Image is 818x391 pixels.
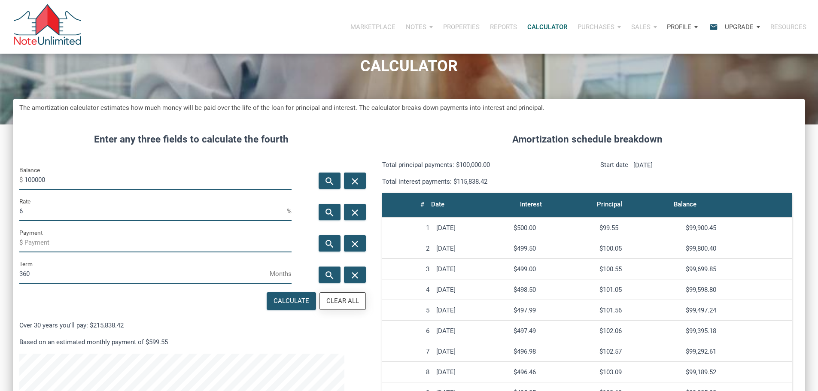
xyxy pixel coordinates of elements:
div: $99,800.40 [686,245,789,252]
button: Reports [485,14,522,40]
div: [DATE] [436,306,507,314]
p: Over 30 years you'll pay: $215,838.42 [19,320,363,330]
div: 3 [386,265,429,273]
button: close [344,267,366,283]
div: $99,900.45 [686,224,789,232]
span: % [287,204,292,218]
p: Properties [443,23,480,31]
div: [DATE] [436,348,507,355]
div: $496.46 [514,368,593,376]
i: search [324,270,334,280]
label: Rate [19,196,30,206]
div: $99,699.85 [686,265,789,273]
i: close [350,207,360,218]
div: $100.55 [599,265,678,273]
button: close [344,235,366,252]
div: 5 [386,306,429,314]
div: 4 [386,286,429,294]
div: $499.50 [514,245,593,252]
div: $102.06 [599,327,678,335]
p: Marketplace [350,23,395,31]
i: search [324,207,334,218]
p: Reports [490,23,517,31]
i: search [324,176,334,186]
button: Clear All [319,292,366,310]
div: $496.98 [514,348,593,355]
button: close [344,173,366,189]
input: Term [19,264,270,284]
div: Clear All [326,296,359,306]
div: 8 [386,368,429,376]
div: $99,395.18 [686,327,789,335]
div: $101.56 [599,306,678,314]
p: Calculator [527,23,567,31]
h4: Amortization schedule breakdown [376,132,799,147]
div: $99,189.52 [686,368,789,376]
button: search [319,235,341,252]
h5: The amortization calculator estimates how much money will be paid over the life of the loan for p... [19,103,799,113]
span: $ [19,236,24,249]
label: Balance [19,165,40,175]
button: email [703,14,720,40]
div: Calculate [274,296,309,306]
p: Profile [667,23,691,31]
div: [DATE] [436,286,507,294]
div: $99.55 [599,224,678,232]
div: 1 [386,224,429,232]
button: Properties [438,14,485,40]
p: Total principal payments: $100,000.00 [382,160,581,170]
div: $500.00 [514,224,593,232]
p: Upgrade [725,23,754,31]
div: $99,292.61 [686,348,789,355]
div: $99,497.24 [686,306,789,314]
div: Interest [520,198,542,210]
i: close [350,238,360,249]
a: Calculator [522,14,572,40]
div: $103.09 [599,368,678,376]
button: Resources [765,14,812,40]
div: 2 [386,245,429,252]
button: Marketplace [345,14,401,40]
div: $497.99 [514,306,593,314]
i: close [350,176,360,186]
h4: Enter any three fields to calculate the fourth [19,132,363,147]
div: Principal [597,198,622,210]
span: Months [270,267,292,281]
input: Balance [24,170,292,190]
h1: CALCULATOR [6,58,812,75]
button: search [319,267,341,283]
div: $101.05 [599,286,678,294]
label: Payment [19,227,43,238]
button: search [319,204,341,220]
p: Start date [600,160,628,187]
div: Balance [674,198,696,210]
div: Date [431,198,444,210]
img: NoteUnlimited [13,4,82,49]
div: [DATE] [436,245,507,252]
div: $100.05 [599,245,678,252]
i: email [709,22,719,32]
p: Based on an estimated monthly payment of $599.55 [19,337,363,347]
label: Term [19,259,33,269]
button: Calculate [267,292,316,310]
div: $99,598.80 [686,286,789,294]
div: 7 [386,348,429,355]
button: search [319,173,341,189]
input: Payment [24,233,292,252]
button: Upgrade [720,14,765,40]
div: # [420,198,424,210]
span: $ [19,173,24,187]
div: $102.57 [599,348,678,355]
div: [DATE] [436,368,507,376]
div: $499.00 [514,265,593,273]
a: Profile [662,14,703,40]
p: Total interest payments: $115,838.42 [382,176,581,187]
p: Resources [770,23,806,31]
button: close [344,204,366,220]
div: [DATE] [436,265,507,273]
div: [DATE] [436,224,507,232]
div: 6 [386,327,429,335]
div: $497.49 [514,327,593,335]
div: $498.50 [514,286,593,294]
